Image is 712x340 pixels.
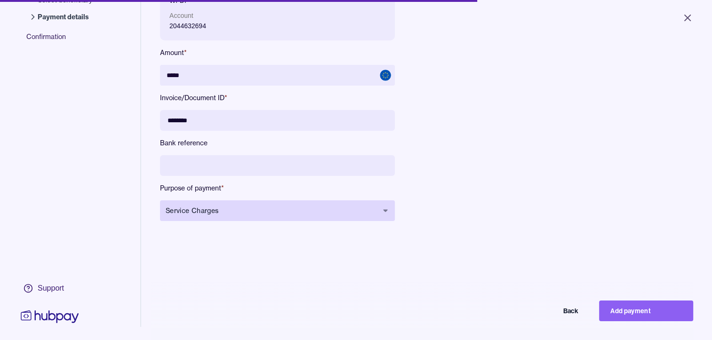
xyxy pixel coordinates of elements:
[160,48,395,57] label: Amount
[19,278,81,298] a: Support
[160,138,395,148] label: Bank reference
[38,283,64,293] div: Support
[38,12,92,22] span: Payment details
[599,300,693,321] button: Add payment
[166,206,378,215] span: Service Charges
[169,21,385,31] p: 2044632694
[671,8,704,28] button: Close
[160,93,395,103] label: Invoice/Document ID
[496,300,590,321] button: Back
[169,10,385,21] p: Account
[26,32,102,49] span: Confirmation
[160,183,395,193] label: Purpose of payment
